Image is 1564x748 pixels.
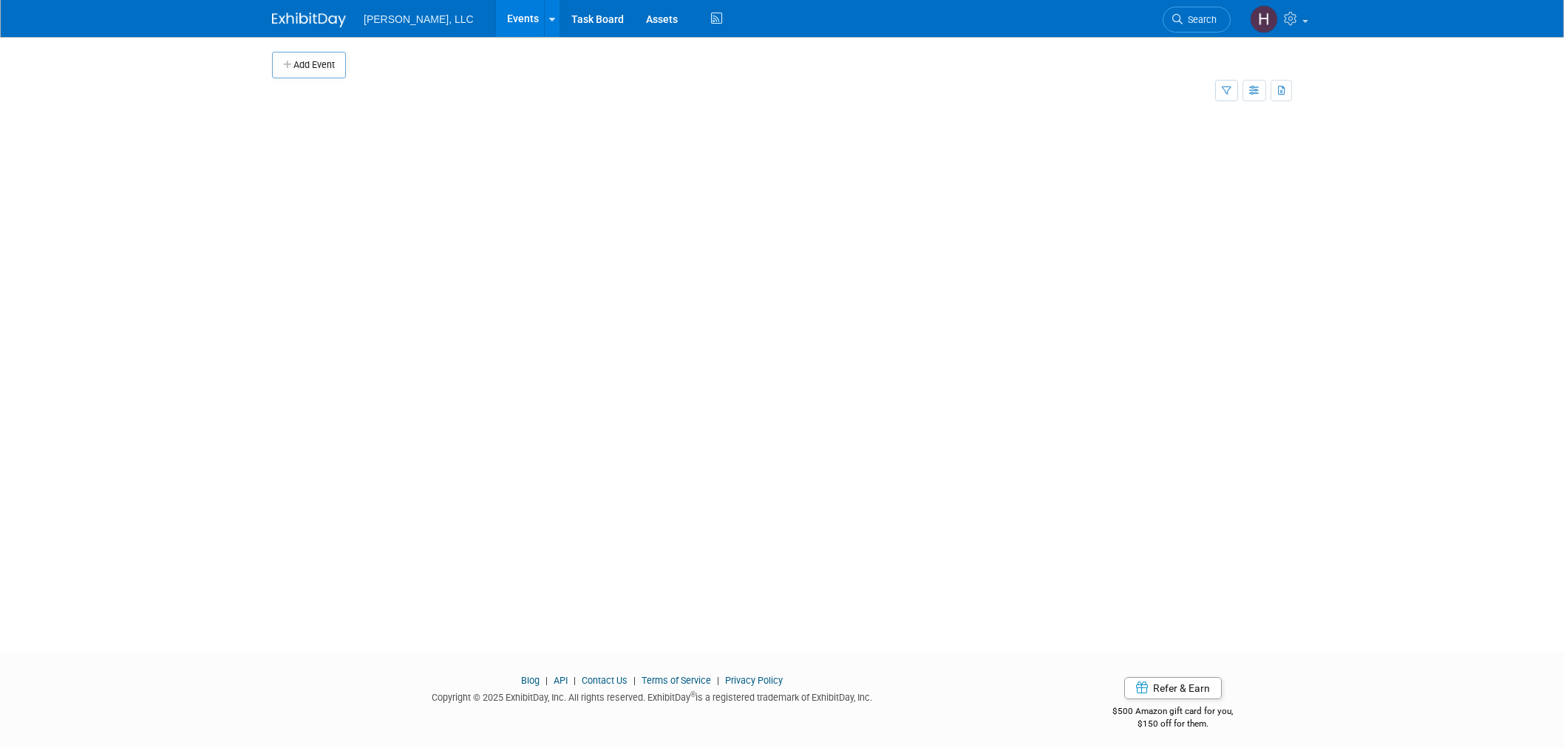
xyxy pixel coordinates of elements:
[725,675,783,686] a: Privacy Policy
[582,675,628,686] a: Contact Us
[272,687,1032,704] div: Copyright © 2025 ExhibitDay, Inc. All rights reserved. ExhibitDay is a registered trademark of Ex...
[272,13,346,27] img: ExhibitDay
[364,13,474,25] span: [PERSON_NAME], LLC
[1054,696,1293,730] div: $500 Amazon gift card for you,
[690,690,696,698] sup: ®
[1054,718,1293,730] div: $150 off for them.
[1163,7,1231,33] a: Search
[542,675,551,686] span: |
[642,675,711,686] a: Terms of Service
[570,675,579,686] span: |
[1183,14,1217,25] span: Search
[1250,5,1278,33] img: Hannah Mulholland
[713,675,723,686] span: |
[630,675,639,686] span: |
[554,675,568,686] a: API
[272,52,346,78] button: Add Event
[1124,677,1222,699] a: Refer & Earn
[521,675,540,686] a: Blog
